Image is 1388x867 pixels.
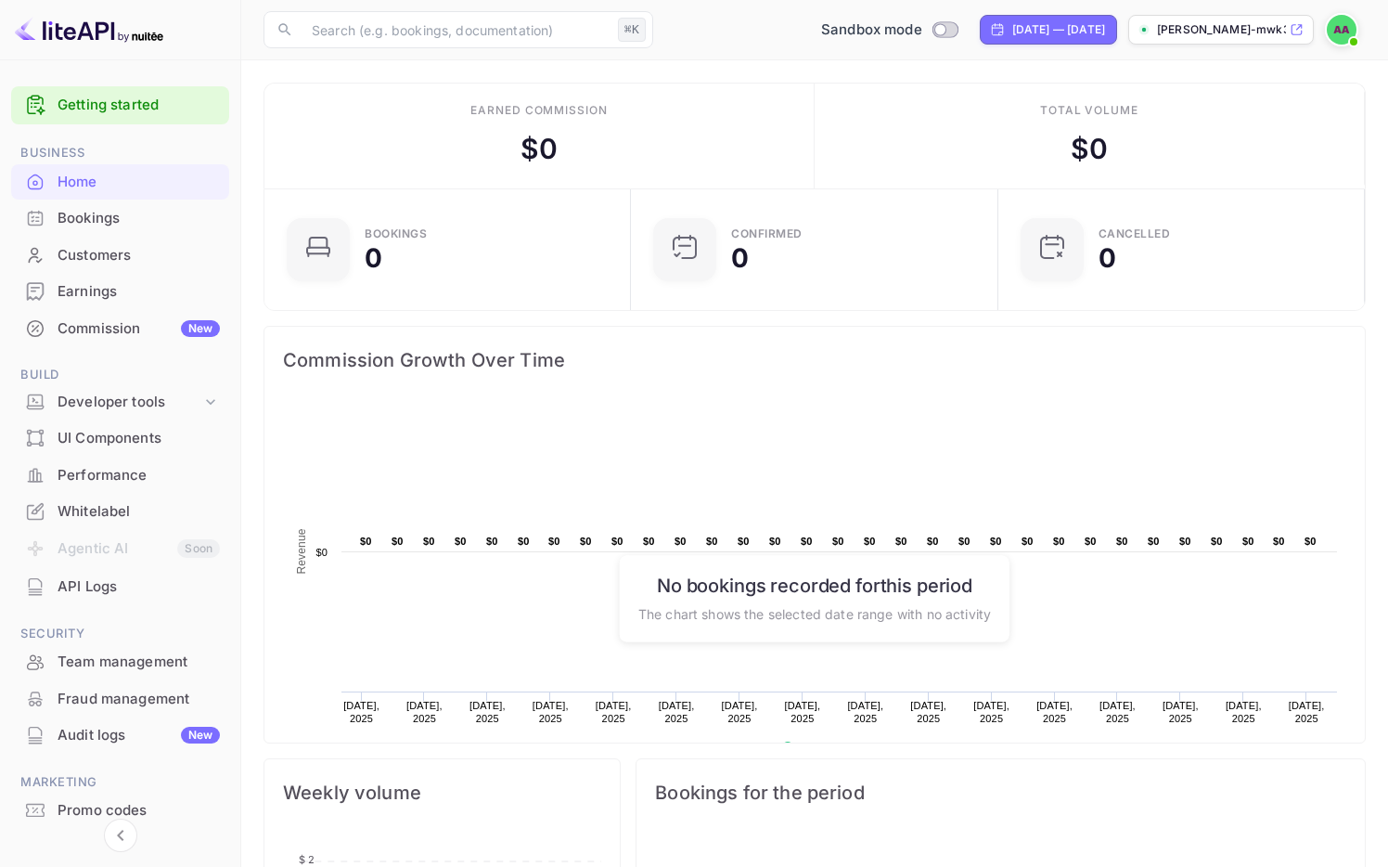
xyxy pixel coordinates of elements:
[360,536,372,547] text: $0
[58,652,220,673] div: Team management
[11,793,229,829] div: Promo codes
[58,392,201,413] div: Developer tools
[58,95,220,116] a: Getting started
[58,725,220,746] div: Audit logs
[801,536,813,547] text: $0
[11,718,229,752] a: Audit logsNew
[11,793,229,827] a: Promo codes
[533,700,569,724] text: [DATE], 2025
[11,421,229,455] a: UI Components
[864,536,876,547] text: $0
[1036,700,1073,724] text: [DATE], 2025
[1179,536,1191,547] text: $0
[11,311,229,347] div: CommissionNew
[910,700,946,724] text: [DATE], 2025
[11,718,229,754] div: Audit logsNew
[11,494,229,528] a: Whitelabel
[1071,128,1108,170] div: $ 0
[423,536,435,547] text: $0
[832,536,844,547] text: $0
[11,458,229,494] div: Performance
[11,772,229,793] span: Marketing
[611,536,623,547] text: $0
[1116,536,1128,547] text: $0
[301,11,610,48] input: Search (e.g. bookings, documentation)
[315,547,328,558] text: $0
[1163,700,1199,724] text: [DATE], 2025
[11,681,229,718] div: Fraud management
[365,228,427,239] div: Bookings
[769,536,781,547] text: $0
[1085,536,1097,547] text: $0
[821,19,922,41] span: Sandbox mode
[580,536,592,547] text: $0
[58,800,220,822] div: Promo codes
[11,274,229,308] a: Earnings
[731,245,749,271] div: 0
[973,700,1009,724] text: [DATE], 2025
[706,536,718,547] text: $0
[58,576,220,598] div: API Logs
[814,19,965,41] div: Switch to Production mode
[1022,536,1034,547] text: $0
[1273,536,1285,547] text: $0
[618,18,646,42] div: ⌘K
[58,318,220,340] div: Commission
[365,245,382,271] div: 0
[11,569,229,603] a: API Logs
[1289,700,1325,724] text: [DATE], 2025
[343,700,379,724] text: [DATE], 2025
[1099,228,1171,239] div: CANCELLED
[11,421,229,457] div: UI Components
[1099,700,1136,724] text: [DATE], 2025
[15,15,163,45] img: LiteAPI logo
[455,536,467,547] text: $0
[1157,21,1286,38] p: [PERSON_NAME]-mwk3g.n...
[990,536,1002,547] text: $0
[1148,536,1160,547] text: $0
[58,428,220,449] div: UI Components
[738,536,750,547] text: $0
[58,208,220,229] div: Bookings
[11,494,229,530] div: Whitelabel
[406,700,443,724] text: [DATE], 2025
[958,536,970,547] text: $0
[520,128,558,170] div: $ 0
[469,700,506,724] text: [DATE], 2025
[11,311,229,345] a: CommissionNew
[11,86,229,124] div: Getting started
[58,501,220,523] div: Whitelabel
[659,700,695,724] text: [DATE], 2025
[392,536,404,547] text: $0
[785,700,821,724] text: [DATE], 2025
[58,245,220,266] div: Customers
[638,574,991,596] h6: No bookings recorded for this period
[1012,21,1105,38] div: [DATE] — [DATE]
[283,345,1346,375] span: Commission Growth Over Time
[283,778,601,808] span: Weekly volume
[11,386,229,419] div: Developer tools
[11,143,229,163] span: Business
[181,320,220,337] div: New
[518,536,530,547] text: $0
[11,624,229,644] span: Security
[104,819,137,852] button: Collapse navigation
[675,536,687,547] text: $0
[638,603,991,623] p: The chart shows the selected date range with no activity
[722,700,758,724] text: [DATE], 2025
[58,281,220,303] div: Earnings
[548,536,560,547] text: $0
[1242,536,1254,547] text: $0
[470,102,608,119] div: Earned commission
[596,700,632,724] text: [DATE], 2025
[1226,700,1262,724] text: [DATE], 2025
[11,365,229,385] span: Build
[11,458,229,492] a: Performance
[895,536,907,547] text: $0
[11,238,229,272] a: Customers
[11,201,229,235] a: Bookings
[11,201,229,237] div: Bookings
[927,536,939,547] text: $0
[1040,102,1139,119] div: Total volume
[1211,536,1223,547] text: $0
